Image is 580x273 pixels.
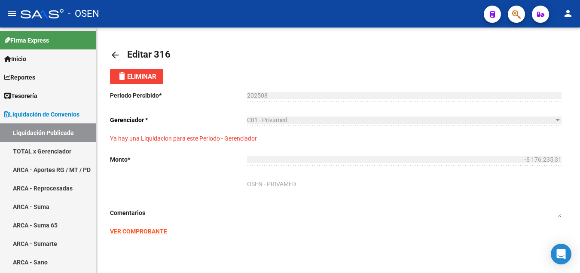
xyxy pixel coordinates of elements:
div: Open Intercom Messenger [551,244,571,264]
mat-icon: menu [7,8,17,18]
a: VER COMPROBANTE [110,228,167,235]
button: Eliminar [110,69,163,84]
span: Reportes [4,73,35,82]
p: Gerenciador * [110,115,247,125]
span: Inicio [4,54,26,64]
span: Firma Express [4,36,49,45]
span: C01 - Privamed [247,117,287,123]
mat-icon: arrow_back [110,50,120,60]
span: Liquidación de Convenios [4,110,79,119]
span: Editar 316 [127,49,171,60]
span: Eliminar [117,73,156,80]
p: Comentarios [110,208,247,218]
p: Ya hay una Liquidacion para este Periodo - Gerenciador [110,134,566,143]
p: Monto [110,155,247,164]
mat-icon: person [563,8,573,18]
mat-icon: delete [117,71,127,81]
span: - OSEN [68,4,99,23]
p: Período Percibido [110,91,247,100]
span: Tesorería [4,91,37,101]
